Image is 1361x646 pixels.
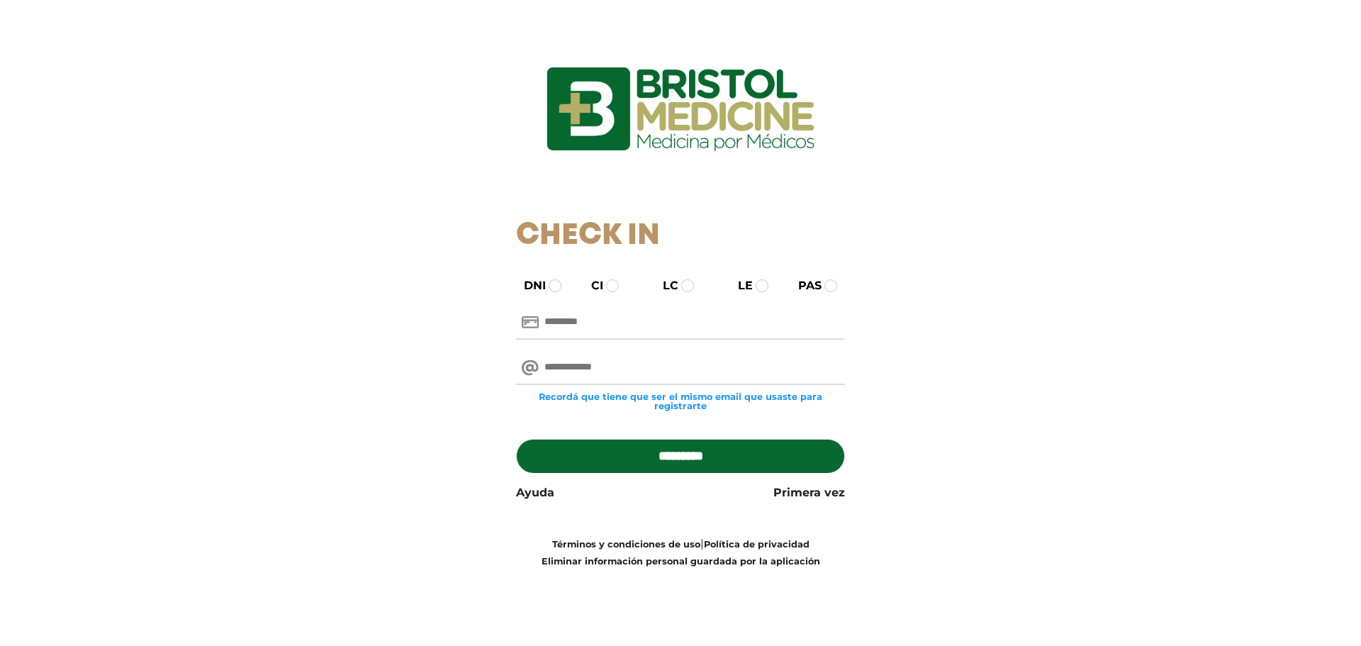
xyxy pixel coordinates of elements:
small: Recordá que tiene que ser el mismo email que usaste para registrarte [516,392,846,411]
img: logo_ingresarbristol.jpg [489,17,872,201]
a: Ayuda [516,484,554,501]
div: | [505,535,856,569]
label: PAS [785,277,822,294]
label: DNI [511,277,546,294]
h1: Check In [516,218,846,254]
label: LE [725,277,753,294]
a: Términos y condiciones de uso [552,539,700,550]
a: Política de privacidad [704,539,810,550]
a: Primera vez [773,484,845,501]
label: LC [650,277,678,294]
label: CI [578,277,603,294]
a: Eliminar información personal guardada por la aplicación [542,556,820,567]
